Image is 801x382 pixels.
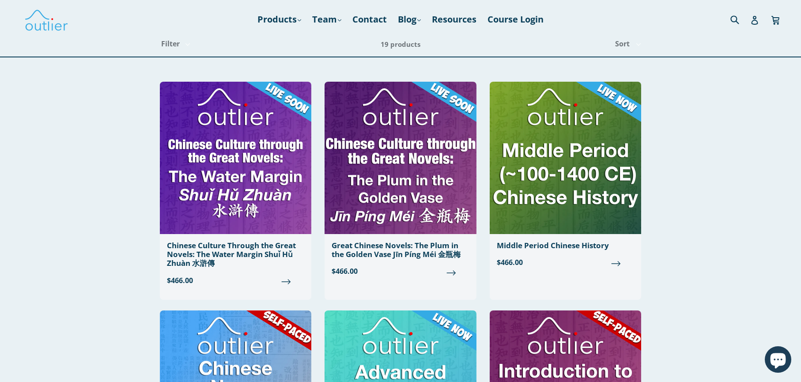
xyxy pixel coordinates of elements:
[332,266,469,277] span: $466.00
[167,241,304,268] div: Chinese Culture Through the Great Novels: The Water Margin Shuǐ Hǔ Zhuàn 水滸傳
[160,82,311,293] a: Chinese Culture Through the Great Novels: The Water Margin Shuǐ Hǔ Zhuàn 水滸傳 $466.00
[253,11,306,27] a: Products
[24,7,68,32] img: Outlier Linguistics
[325,82,476,234] img: Great Chinese Novels: The Plum in the Golden Vase Jīn Píng Méi 金瓶梅
[483,11,548,27] a: Course Login
[160,82,311,234] img: Chinese Culture Through the Great Novels: The Water Margin Shuǐ Hǔ Zhuàn 水滸傳
[728,10,752,28] input: Search
[393,11,425,27] a: Blog
[348,11,391,27] a: Contact
[427,11,481,27] a: Resources
[497,257,634,268] span: $466.00
[497,241,634,250] div: Middle Period Chinese History
[381,40,420,49] span: 19 products
[490,82,641,234] img: Middle Period Chinese History
[762,346,794,375] inbox-online-store-chat: Shopify online store chat
[325,82,476,284] a: Great Chinese Novels: The Plum in the Golden Vase Jīn Píng Méi 金瓶梅 $466.00
[490,82,641,275] a: Middle Period Chinese History $466.00
[332,241,469,259] div: Great Chinese Novels: The Plum in the Golden Vase Jīn Píng Méi 金瓶梅
[167,275,304,286] span: $466.00
[308,11,346,27] a: Team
